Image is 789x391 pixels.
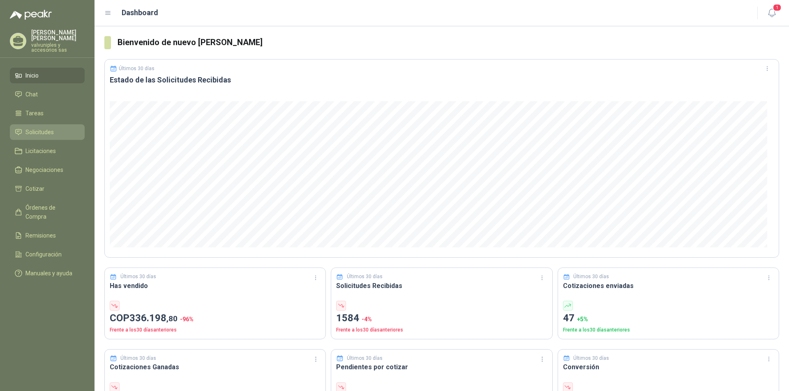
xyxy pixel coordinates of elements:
h3: Has vendido [110,281,321,291]
span: Órdenes de Compra [25,203,77,221]
p: Frente a los 30 días anteriores [336,326,547,334]
h3: Pendientes por cotizar [336,362,547,372]
span: Chat [25,90,38,99]
span: -4 % [362,316,372,322]
p: [PERSON_NAME] [PERSON_NAME] [31,30,85,41]
button: 1 [764,6,779,21]
a: Licitaciones [10,143,85,159]
p: Frente a los 30 días anteriores [563,326,774,334]
a: Chat [10,87,85,102]
h3: Estado de las Solicitudes Recibidas [110,75,774,85]
span: Remisiones [25,231,56,240]
span: Cotizar [25,184,44,193]
p: Últimos 30 días [573,273,609,281]
p: COP [110,311,321,326]
p: valvuniples y accesorios sas [31,43,85,53]
p: Frente a los 30 días anteriores [110,326,321,334]
a: Cotizar [10,181,85,197]
span: + 5 % [577,316,588,322]
p: 47 [563,311,774,326]
a: Manuales y ayuda [10,265,85,281]
img: Logo peakr [10,10,52,20]
span: 1 [773,4,782,11]
p: Últimos 30 días [119,66,155,71]
p: Últimos 30 días [120,354,156,362]
p: Últimos 30 días [347,354,383,362]
a: Solicitudes [10,124,85,140]
h3: Cotizaciones enviadas [563,281,774,291]
span: Configuración [25,250,62,259]
h1: Dashboard [122,7,158,18]
a: Remisiones [10,228,85,243]
span: 336.198 [129,312,178,324]
p: Últimos 30 días [347,273,383,281]
span: Inicio [25,71,39,80]
p: Últimos 30 días [573,354,609,362]
a: Tareas [10,105,85,121]
a: Negociaciones [10,162,85,178]
span: Tareas [25,109,44,118]
span: Manuales y ayuda [25,269,72,278]
span: Solicitudes [25,128,54,137]
span: Negociaciones [25,165,63,174]
h3: Conversión [563,362,774,372]
span: ,80 [166,314,178,323]
a: Órdenes de Compra [10,200,85,224]
h3: Cotizaciones Ganadas [110,362,321,372]
span: -96 % [180,316,194,322]
a: Inicio [10,68,85,83]
a: Configuración [10,247,85,262]
h3: Bienvenido de nuevo [PERSON_NAME] [118,36,779,49]
p: 1584 [336,311,547,326]
p: Últimos 30 días [120,273,156,281]
span: Licitaciones [25,146,56,155]
h3: Solicitudes Recibidas [336,281,547,291]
